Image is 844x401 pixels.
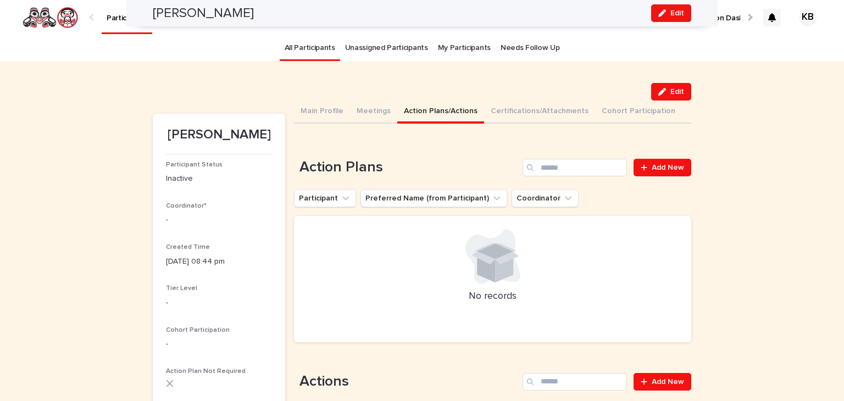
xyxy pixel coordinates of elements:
[307,291,678,303] p: No records
[595,101,682,124] button: Cohort Participation
[166,244,210,250] span: Created Time
[294,159,518,176] h1: Action Plans
[484,101,595,124] button: Certifications/Attachments
[294,190,356,207] button: Participant
[634,159,691,176] a: Add New
[438,35,491,61] a: My Participants
[285,35,335,61] a: All Participants
[512,190,579,207] button: Coordinator
[166,256,272,268] p: [DATE] 08:44 pm
[350,101,397,124] button: Meetings
[670,88,684,96] span: Edit
[634,373,691,391] a: Add New
[397,101,484,124] button: Action Plans/Actions
[652,378,684,386] span: Add New
[166,173,272,185] p: Inactive
[523,373,627,391] input: Search
[501,35,559,61] a: Needs Follow Up
[166,161,223,168] span: Participant Status
[651,83,691,101] button: Edit
[360,190,507,207] button: Preferred Name (from Participant)
[294,101,350,124] button: Main Profile
[166,203,207,209] span: Coordinator*
[166,285,197,292] span: Tier Level
[166,338,272,350] p: -
[345,35,428,61] a: Unassigned Participants
[22,7,79,29] img: rNyI97lYS1uoOg9yXW8k
[166,368,246,375] span: Action Plan Not Required
[166,214,272,226] p: -
[294,373,518,391] h1: Actions
[652,164,684,171] span: Add New
[166,327,230,333] span: Cohort Participation
[166,297,272,309] p: -
[523,159,627,176] input: Search
[799,9,817,26] div: KB
[166,127,272,143] p: [PERSON_NAME]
